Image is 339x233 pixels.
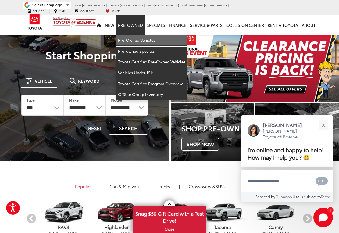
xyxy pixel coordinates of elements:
button: Close [317,118,330,131]
button: Next [302,214,313,224]
p: [PERSON_NAME] [263,121,308,128]
p: Start Shopping [13,48,157,61]
a: SUVs [184,181,230,192]
span: [PHONE_NUMBER] [154,3,179,7]
a: Select Language​ [32,3,70,7]
div: Toyota [255,103,339,161]
svg: Text [316,177,328,186]
span: Collision Center [182,3,203,7]
span: Contact [80,9,94,13]
a: Cars [105,181,144,192]
img: Toyota [23,12,46,32]
a: Pre-Owned [116,15,145,35]
img: Vic Vaughan Toyota of Boerne [52,16,96,27]
label: Type [27,97,35,102]
h3: Shop Pre-Owned [181,124,254,132]
span: Use is subject to [293,194,321,199]
textarea: Type your message [241,170,333,192]
button: Toggle Chat Window [313,208,333,227]
a: Trucks [153,181,175,192]
span: Service [110,3,119,7]
button: Chat with SMS [314,174,330,188]
span: Serviced by [255,194,275,199]
button: Click to view next picture. [314,43,339,89]
p: [PERSON_NAME] Toyota of Boerne [263,128,308,140]
img: Toyota Highlander [91,202,141,223]
span: Map [59,9,65,13]
label: Make [69,97,79,102]
a: Toyota Certified Pre-Owned Vehicles [116,56,187,67]
li: | [233,183,237,189]
div: Close[PERSON_NAME][PERSON_NAME] Toyota of BoerneI'm online and happy to help! How may I help you?... [241,115,333,202]
img: Clearance Pricing Is Back [171,30,339,102]
img: Toyota RAV4 [38,202,88,223]
a: Pre-owned Specials [116,46,187,57]
span: Service [33,9,44,13]
span: [PHONE_NUMBER] [82,3,107,7]
a: Schedule Service Schedule Now [255,103,339,161]
span: Vehicle [35,79,52,83]
a: Vehicles Under 15k [116,67,187,78]
a: Home [95,15,103,35]
button: Previous [26,214,37,224]
a: Toyota Certified Program Overview [116,78,187,89]
span: ▼ [66,3,70,7]
li: | [146,183,150,189]
img: Toyota Camry [250,202,301,223]
a: Service [23,9,49,14]
span: Crossovers & [189,183,216,189]
a: Gubagoo. [275,194,293,199]
a: Terms [321,194,331,199]
a: Popular [70,181,95,192]
span: Keyword [78,79,100,83]
a: Contact [70,9,98,14]
span: Shop Now [181,138,219,151]
div: carousel slide number 1 of 2 [171,30,339,102]
p: Highlander [90,224,143,230]
span: & Minivan [119,183,139,189]
p: Camry [249,224,302,230]
button: Reset [83,122,107,135]
a: Map [49,9,69,14]
a: My Saved Vehicles [101,9,125,14]
span: I'm online and happy to help! How may I help you? 😀 [248,145,324,161]
a: Collision Center [224,15,266,35]
a: Specials [145,15,167,35]
button: Search [109,122,148,135]
span: [PHONE_NUMBER] [204,3,229,7]
section: Carousel section with vehicle pictures - may contain disclaimers. [171,30,339,102]
div: Toyota [171,103,254,161]
p: RAV4 [37,224,90,230]
a: About [300,15,317,35]
a: Electrified [240,181,269,192]
span: Parts [148,3,154,7]
span: Select Language [32,3,62,7]
svg: Start Chat [313,208,333,227]
a: Pre-Owned Vehicles [116,35,187,46]
span: [PHONE_NUMBER] [120,3,145,7]
p: Tacoma [196,224,249,230]
a: Rent a Toyota [266,15,300,35]
span: 1 [330,209,331,211]
label: Model [111,97,122,102]
img: Toyota Tacoma [197,202,248,223]
a: New [103,15,116,35]
span: Snag $50 Gift Card with a Test Drive! [134,207,205,226]
a: Service & Parts: Opens in a new tab [188,15,224,35]
li: | [98,183,102,189]
a: OffSite Group Inventory [116,89,187,100]
span: Sales [75,3,81,7]
a: Finance [167,15,188,35]
span: Saved [111,9,120,13]
li: | [177,183,181,189]
a: Shop Pre-Owned Shop Now [171,103,254,161]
